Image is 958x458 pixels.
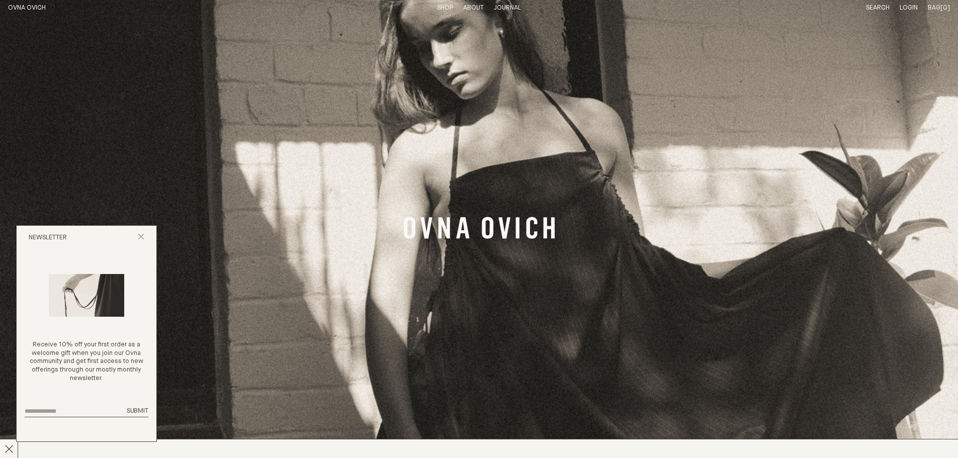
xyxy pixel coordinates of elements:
a: Banner Link [404,217,555,242]
a: Journal [494,5,521,11]
a: Shop [437,5,453,11]
button: Submit [127,407,148,416]
a: Home [8,5,46,11]
span: Submit [127,408,148,414]
a: Search [866,5,890,11]
a: Login [900,5,918,11]
span: Bag [928,5,940,11]
p: Receive 10% off your first order as a welcome gift when you join our Ovna community and get first... [25,341,148,383]
h2: Newsletter [29,234,67,242]
button: Close popup [138,233,144,243]
span: [0] [940,5,950,11]
summary: About [463,4,484,13]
